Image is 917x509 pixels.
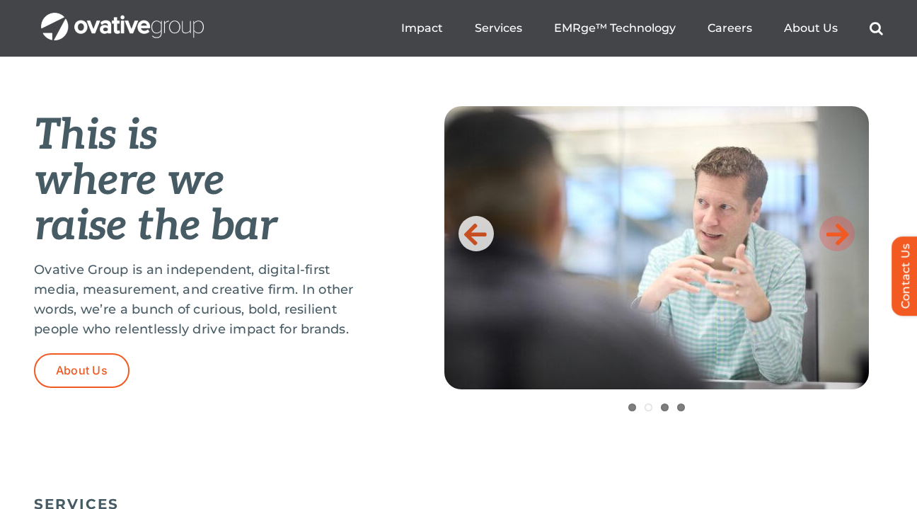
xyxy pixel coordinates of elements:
a: 4 [677,404,685,411]
a: EMRge™ Technology [554,21,676,35]
em: This is [34,110,157,161]
em: where we [34,156,224,207]
em: raise the bar [34,201,277,252]
img: Home-Raise-the-Bar-2.jpeg [444,106,869,389]
a: 1 [628,404,636,411]
span: About Us [56,364,108,377]
a: Services [475,21,522,35]
a: About Us [784,21,838,35]
a: Impact [401,21,443,35]
a: Careers [708,21,752,35]
nav: Menu [401,6,883,51]
a: Search [870,21,883,35]
a: OG_Full_horizontal_WHT [41,11,204,25]
p: Ovative Group is an independent, digital-first media, measurement, and creative firm. In other wo... [34,260,374,339]
a: About Us [34,353,129,388]
a: 2 [645,404,652,411]
a: 3 [661,404,669,411]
